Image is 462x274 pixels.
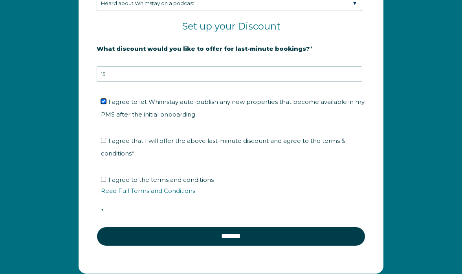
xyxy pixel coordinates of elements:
input: I agree to let Whimstay auto-publish any new properties that become available in my PMS after the... [101,99,106,104]
span: I agree to let Whimstay auto-publish any new properties that become available in my PMS after the... [101,98,365,118]
strong: 20% is recommended, minimum of 10% [97,58,220,65]
input: I agree to the terms and conditionsRead Full Terms and Conditions* [101,177,106,182]
a: Read Full Terms and Conditions [101,187,195,194]
input: I agree that I will offer the above last-minute discount and agree to the terms & conditions* [101,138,106,143]
strong: What discount would you like to offer for last-minute bookings? [97,45,310,52]
span: Set up your Discount [182,20,280,32]
span: I agree that I will offer the above last-minute discount and agree to the terms & conditions [101,137,345,157]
